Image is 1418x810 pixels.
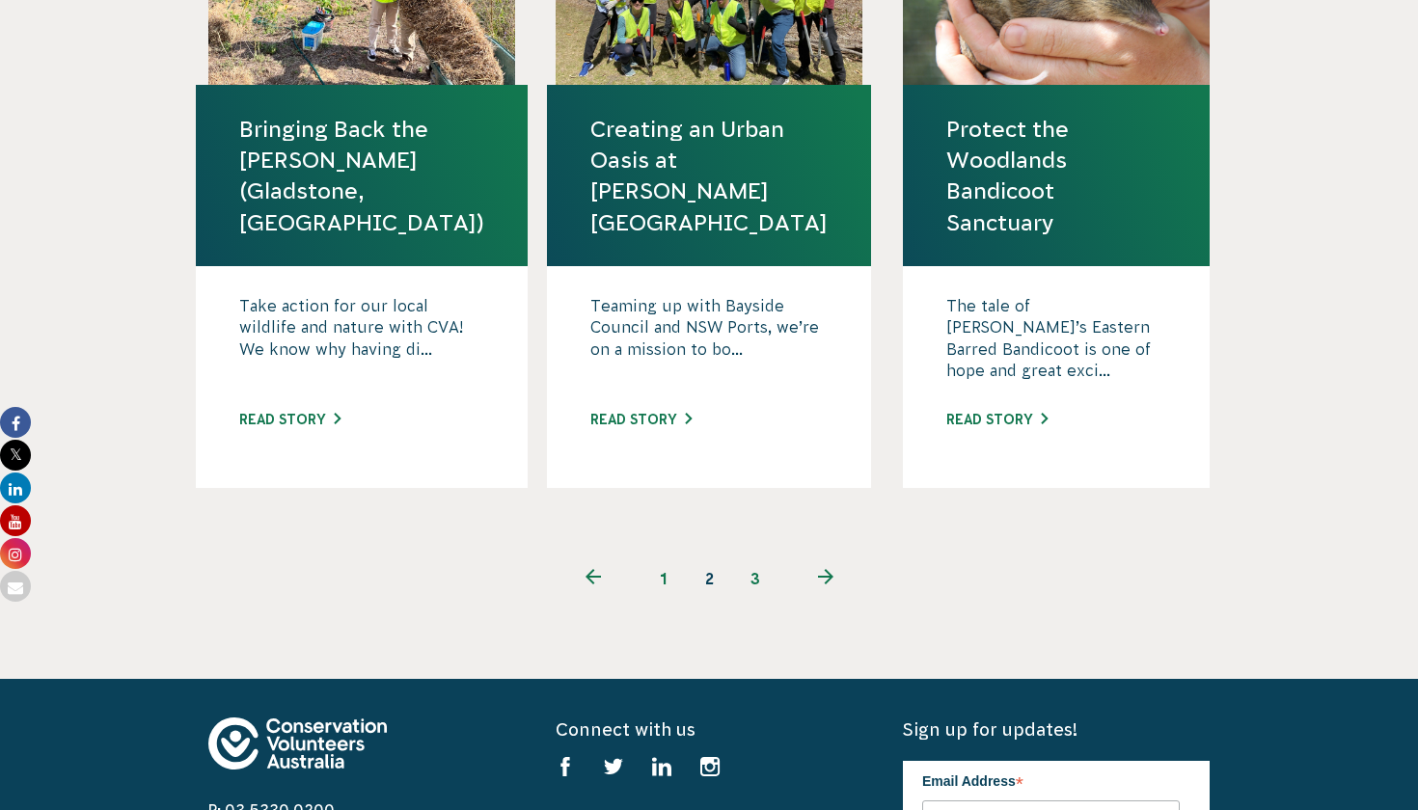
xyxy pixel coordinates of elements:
ul: Pagination [546,555,872,602]
p: Take action for our local wildlife and nature with CVA! We know why having di... [239,295,484,391]
a: Creating an Urban Oasis at [PERSON_NAME][GEOGRAPHIC_DATA] [590,114,828,238]
span: 2 [686,555,732,602]
a: Protect the Woodlands Bandicoot Sanctuary [946,114,1166,238]
a: Next page [778,555,872,602]
label: Email Address [922,761,1180,797]
h5: Sign up for updates! [903,717,1210,742]
a: 3 [732,555,778,602]
img: logo-footer.svg [208,717,387,769]
a: 1 [640,555,686,602]
h5: Connect with us [556,717,862,742]
a: Read story [239,412,341,427]
a: Read story [590,412,692,427]
p: Teaming up with Bayside Council and NSW Ports, we’re on a mission to bo... [590,295,828,391]
a: Bringing Back the [PERSON_NAME] (Gladstone, [GEOGRAPHIC_DATA]) [239,114,484,238]
a: Previous page [546,555,640,602]
p: The tale of [PERSON_NAME]’s Eastern Barred Bandicoot is one of hope and great exci... [946,295,1166,391]
a: Read story [946,412,1048,427]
